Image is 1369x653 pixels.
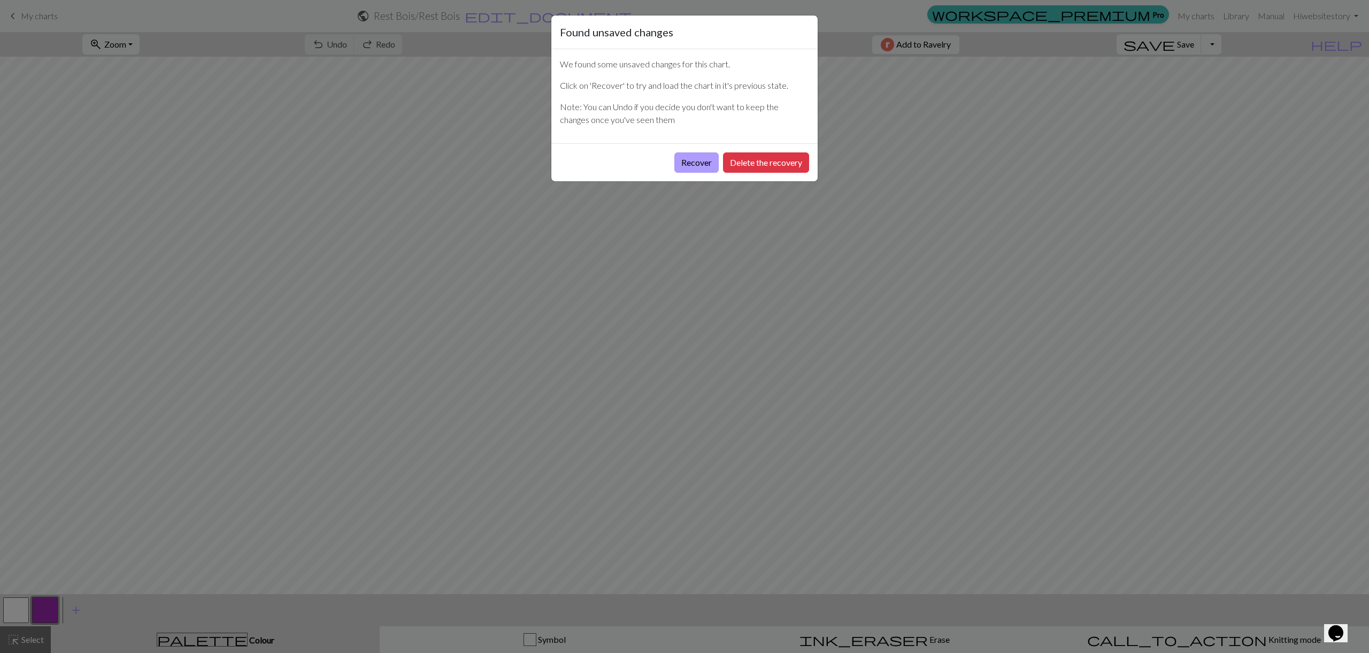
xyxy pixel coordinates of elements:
[723,152,809,173] button: Delete the recovery
[560,58,809,71] p: We found some unsaved changes for this chart.
[1324,610,1358,642] iframe: chat widget
[560,101,809,126] p: Note: You can Undo if you decide you don't want to keep the changes once you've seen them
[674,152,719,173] button: Recover
[560,79,809,92] p: Click on 'Recover' to try and load the chart in it's previous state.
[560,24,673,40] h5: Found unsaved changes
